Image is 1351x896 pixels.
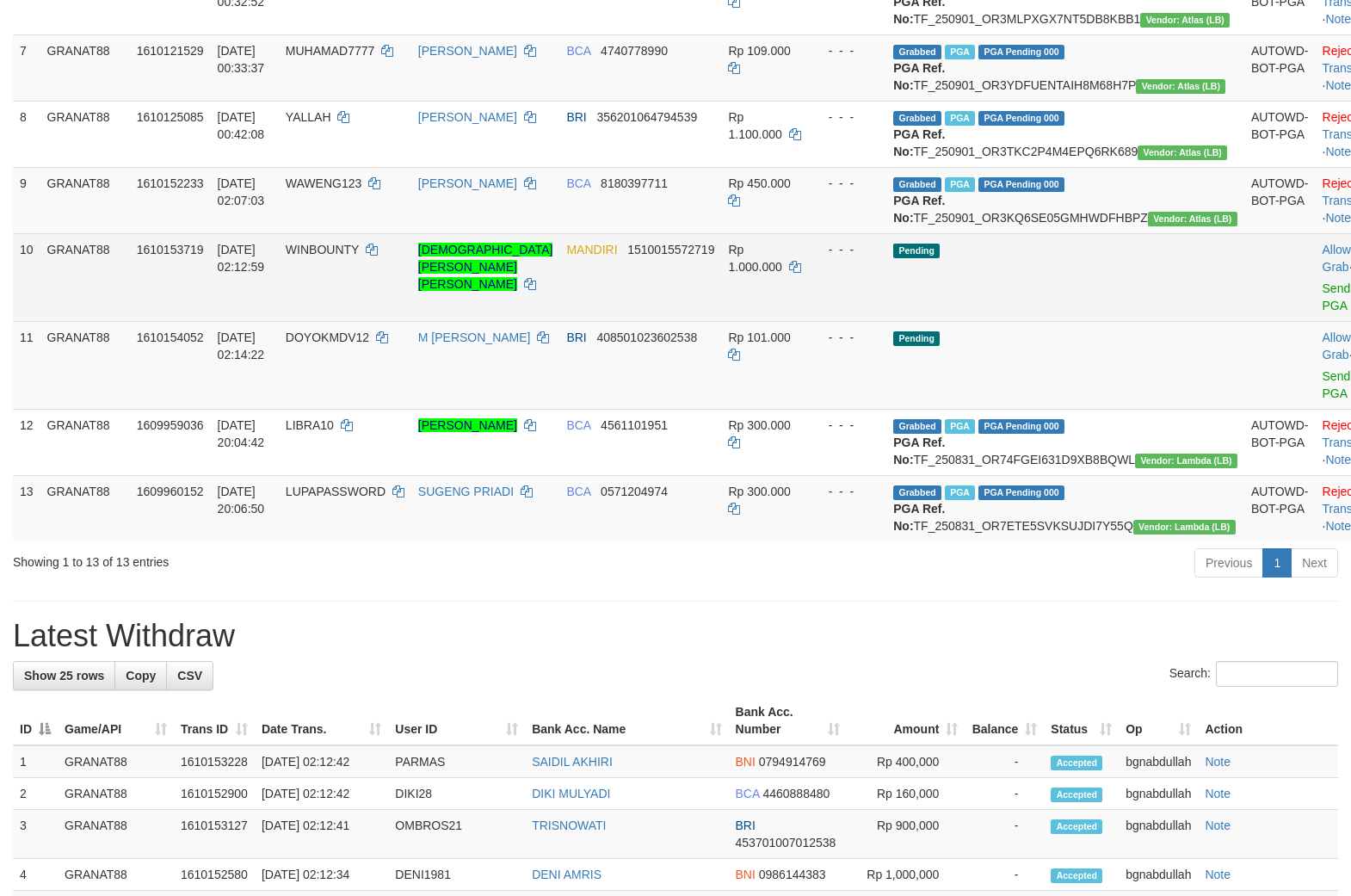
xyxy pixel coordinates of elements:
[40,34,130,101] td: GRANAT88
[388,778,525,810] td: DIKI28
[728,44,790,58] span: Rp 109.000
[137,243,204,256] span: 1610153719
[418,110,517,124] a: [PERSON_NAME]
[566,243,617,256] span: MANDIRI
[945,419,975,434] span: Marked by bgndara
[728,243,781,274] span: Rp 1.000.000
[893,485,941,500] span: Grabbed
[1325,145,1351,158] a: Note
[40,475,130,541] td: GRANAT88
[418,176,517,190] a: [PERSON_NAME]
[893,194,945,225] b: PGA Ref. No:
[978,485,1064,500] span: PGA Pending
[40,409,130,475] td: GRANAT88
[601,485,668,498] span: Copy 0571204974 to clipboard
[978,111,1064,126] span: PGA Pending
[286,44,374,58] span: MUHAMAD7777
[525,696,728,745] th: Bank Acc. Name: activate to sort column ascending
[886,475,1244,541] td: TF_250831_OR7ETE5SVKSUJDI7Y55Q
[286,485,386,498] span: LUPAPASSWORD
[847,745,965,778] td: Rp 400,000
[58,778,174,810] td: GRANAT88
[1135,454,1237,468] span: Vendor URL: https://dashboard.q2checkout.com/secure
[893,419,941,434] span: Grabbed
[945,485,975,500] span: Marked by bgndara
[1119,745,1198,778] td: bgnabdullah
[815,483,880,500] div: - - -
[1138,145,1227,160] span: Vendor URL: https://dashboard.q2checkout.com/secure
[728,485,790,498] span: Rp 300.000
[1244,409,1316,475] td: AUTOWD-BOT-PGA
[847,810,965,859] td: Rp 900,000
[1244,34,1316,101] td: AUTOWD-BOT-PGA
[24,669,104,683] span: Show 25 rows
[388,745,525,778] td: PARMAS
[1325,78,1351,92] a: Note
[1323,331,1351,361] a: Allow Grab
[218,331,265,361] span: [DATE] 02:14:22
[815,42,880,59] div: - - -
[137,110,204,124] span: 1610125085
[762,787,830,800] span: Copy 4460888480 to clipboard
[886,409,1244,475] td: TF_250831_OR74FGEI631D9XB8BQWL
[736,819,756,832] span: BRI
[58,696,174,745] th: Game/API: activate to sort column ascending
[893,502,945,533] b: PGA Ref. No:
[58,810,174,859] td: GRANAT88
[1119,810,1198,859] td: bgnabdullah
[978,177,1064,192] span: PGA Pending
[1119,859,1198,891] td: bgnabdullah
[255,810,388,859] td: [DATE] 02:12:41
[596,110,697,124] span: Copy 356201064794539 to clipboard
[847,696,965,745] th: Amount: activate to sort column ascending
[174,810,255,859] td: 1610153127
[13,233,40,321] td: 10
[886,34,1244,101] td: TF_250901_OR3YDFUENTAIH8M68H7P
[40,233,130,321] td: GRANAT88
[1119,696,1198,745] th: Op: activate to sort column ascending
[815,241,880,258] div: - - -
[126,669,156,683] span: Copy
[566,44,590,58] span: BCA
[13,810,58,859] td: 3
[815,108,880,126] div: - - -
[596,331,697,344] span: Copy 408501023602538 to clipboard
[286,243,359,256] span: WINBOUNTY
[601,44,668,58] span: Copy 4740778990 to clipboard
[736,755,756,769] span: BNI
[255,745,388,778] td: [DATE] 02:12:42
[1325,12,1351,26] a: Note
[978,45,1064,59] span: PGA Pending
[759,755,826,769] span: Copy 0794914769 to clipboard
[893,127,945,158] b: PGA Ref. No:
[286,418,334,432] span: LIBRA10
[255,696,388,745] th: Date Trans.: activate to sort column ascending
[58,745,174,778] td: GRANAT88
[1148,212,1237,226] span: Vendor URL: https://dashboard.q2checkout.com/secure
[566,176,590,190] span: BCA
[1262,548,1292,578] a: 1
[1216,661,1338,687] input: Search:
[218,243,265,274] span: [DATE] 02:12:59
[13,101,40,167] td: 8
[137,331,204,344] span: 1610154052
[893,244,940,258] span: Pending
[729,696,848,745] th: Bank Acc. Number: activate to sort column ascending
[965,778,1044,810] td: -
[566,110,586,124] span: BRI
[418,485,514,498] a: SUGENG PRIADI
[137,418,204,432] span: 1609959036
[1323,369,1351,400] a: Send PGA
[40,321,130,409] td: GRANAT88
[1051,788,1102,802] span: Accepted
[532,755,613,769] a: SAIDIL AKHIRI
[728,110,781,141] span: Rp 1.100.000
[218,110,265,141] span: [DATE] 00:42:08
[886,167,1244,233] td: TF_250901_OR3KQ6SE05GMHWDFHBPZ
[965,745,1044,778] td: -
[1194,548,1263,578] a: Previous
[893,61,945,92] b: PGA Ref. No:
[893,45,941,59] span: Grabbed
[893,177,941,192] span: Grabbed
[759,868,826,881] span: Copy 0986144383 to clipboard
